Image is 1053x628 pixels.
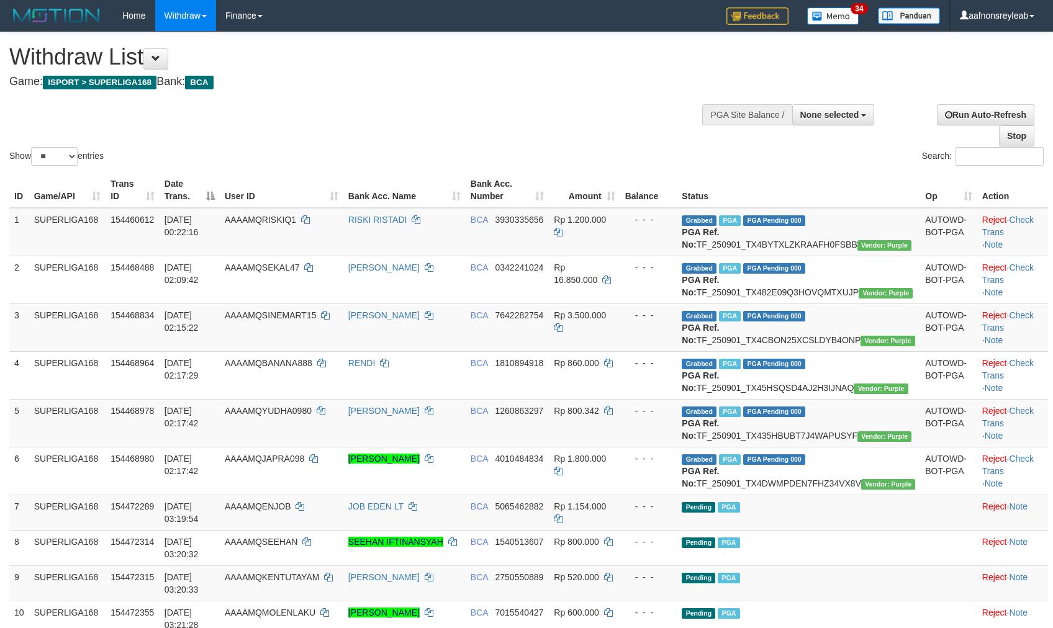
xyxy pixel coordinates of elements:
b: PGA Ref. No: [682,418,719,441]
span: 154468488 [111,262,154,272]
a: Reject [982,501,1007,511]
div: - - - [625,309,672,321]
span: Copy 5065462882 to clipboard [495,501,544,511]
td: TF_250901_TX435HBUBT7J4WAPUSYF [677,399,920,447]
td: SUPERLIGA168 [29,447,106,495]
div: - - - [625,452,672,465]
a: [PERSON_NAME] [348,608,420,617]
span: BCA [471,215,488,225]
span: AAAAMQRISKIQ1 [225,215,296,225]
label: Search: [922,147,1044,166]
div: PGA Site Balance / [702,104,792,125]
img: Feedback.jpg [726,7,789,25]
span: BCA [471,262,488,272]
h4: Game: Bank: [9,76,690,88]
td: SUPERLIGA168 [29,208,106,256]
a: Note [985,383,1003,393]
span: Grabbed [682,454,716,465]
td: SUPERLIGA168 [29,256,106,303]
a: Reject [982,310,1007,320]
span: Marked by aafnonsreyleab [719,215,741,226]
td: TF_250901_TX482E09Q3HOVQMTXUJP [677,256,920,303]
span: Rp 1.154.000 [554,501,606,511]
span: 154472289 [111,501,154,511]
th: Bank Acc. Number: activate to sort column ascending [466,173,549,208]
span: Marked by aafchoeunmanni [719,406,741,417]
span: Copy 7642282754 to clipboard [495,310,544,320]
span: 154472314 [111,537,154,547]
span: Marked by aafnonsreyleab [719,311,741,321]
span: ISPORT > SUPERLIGA168 [43,76,156,89]
span: BCA [471,358,488,368]
input: Search: [956,147,1044,166]
td: AUTOWD-BOT-PGA [920,303,977,351]
span: [DATE] 00:22:16 [165,215,199,237]
h1: Withdraw List [9,45,690,70]
th: User ID: activate to sort column ascending [220,173,343,208]
span: 154468964 [111,358,154,368]
a: Note [985,335,1003,345]
a: Note [985,287,1003,297]
span: Rp 520.000 [554,572,599,582]
div: - - - [625,606,672,619]
th: Game/API: activate to sort column ascending [29,173,106,208]
a: [PERSON_NAME] [348,454,420,464]
span: Rp 600.000 [554,608,599,617]
td: AUTOWD-BOT-PGA [920,208,977,256]
span: [DATE] 02:17:29 [165,358,199,380]
div: - - - [625,213,672,226]
span: Copy 4010484834 to clipboard [495,454,544,464]
a: Check Trans [982,406,1034,428]
span: Grabbed [682,359,716,369]
td: TF_250901_TX4DWMPDEN7FHZ34VX8V [677,447,920,495]
th: Date Trans.: activate to sort column descending [160,173,220,208]
span: Grabbed [682,406,716,417]
td: TF_250901_TX45HSQSD4AJ2H3IJNAQ [677,351,920,399]
span: Marked by aafnonsreyleab [719,263,741,274]
a: Reject [982,608,1007,617]
span: PGA Pending [743,359,805,369]
th: Action [977,173,1048,208]
span: Copy 7015540427 to clipboard [495,608,544,617]
span: BCA [471,406,488,416]
a: Note [1009,501,1028,511]
td: 9 [9,565,29,601]
span: [DATE] 02:17:42 [165,406,199,428]
a: Check Trans [982,358,1034,380]
span: Pending [682,537,715,548]
td: · · [977,351,1048,399]
span: Copy 3930335656 to clipboard [495,215,544,225]
a: [PERSON_NAME] [348,572,420,582]
span: Marked by aafchoeunmanni [719,359,741,369]
span: PGA Pending [743,263,805,274]
span: Copy 0342241024 to clipboard [495,262,544,272]
td: 8 [9,530,29,565]
td: 2 [9,256,29,303]
span: Vendor URL: https://trx4.1velocity.biz [857,431,911,442]
label: Show entries [9,147,104,166]
a: Run Auto-Refresh [937,104,1034,125]
div: - - - [625,571,672,583]
span: AAAAMQJAPRA098 [225,454,304,464]
td: SUPERLIGA168 [29,495,106,530]
td: TF_250901_TX4CBON25XCSLDYB4ONP [677,303,920,351]
span: AAAAMQSEEHAN [225,537,297,547]
span: Rp 860.000 [554,358,599,368]
span: Copy 1540513607 to clipboard [495,537,544,547]
div: - - - [625,500,672,513]
span: Vendor URL: https://trx4.1velocity.biz [854,384,908,394]
div: - - - [625,261,672,274]
span: Marked by aafnonsreyleab [718,537,739,548]
button: None selected [792,104,875,125]
span: AAAAMQSINEMART15 [225,310,317,320]
th: Amount: activate to sort column ascending [549,173,620,208]
span: BCA [471,501,488,511]
a: Reject [982,537,1007,547]
img: Button%20Memo.svg [807,7,859,25]
th: Status [677,173,920,208]
span: Grabbed [682,263,716,274]
th: ID [9,173,29,208]
div: - - - [625,536,672,548]
td: 3 [9,303,29,351]
span: [DATE] 02:15:22 [165,310,199,333]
